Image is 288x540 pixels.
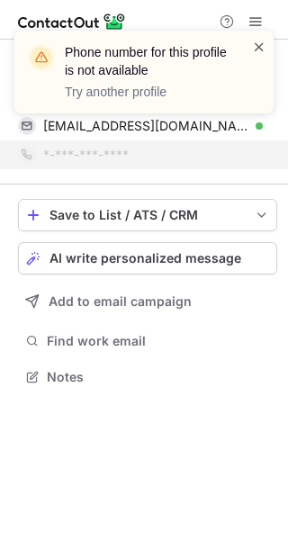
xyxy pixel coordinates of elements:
span: Add to email campaign [49,294,192,309]
button: Notes [18,364,277,390]
p: Try another profile [65,83,230,101]
header: Phone number for this profile is not available [65,43,230,79]
button: Find work email [18,328,277,354]
span: AI write personalized message [49,251,241,265]
img: ContactOut v5.3.10 [18,11,126,32]
span: Find work email [47,333,270,349]
button: Add to email campaign [18,285,277,318]
img: warning [27,43,56,72]
span: Notes [47,369,270,385]
button: AI write personalized message [18,242,277,274]
button: save-profile-one-click [18,199,277,231]
div: Save to List / ATS / CRM [49,208,246,222]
